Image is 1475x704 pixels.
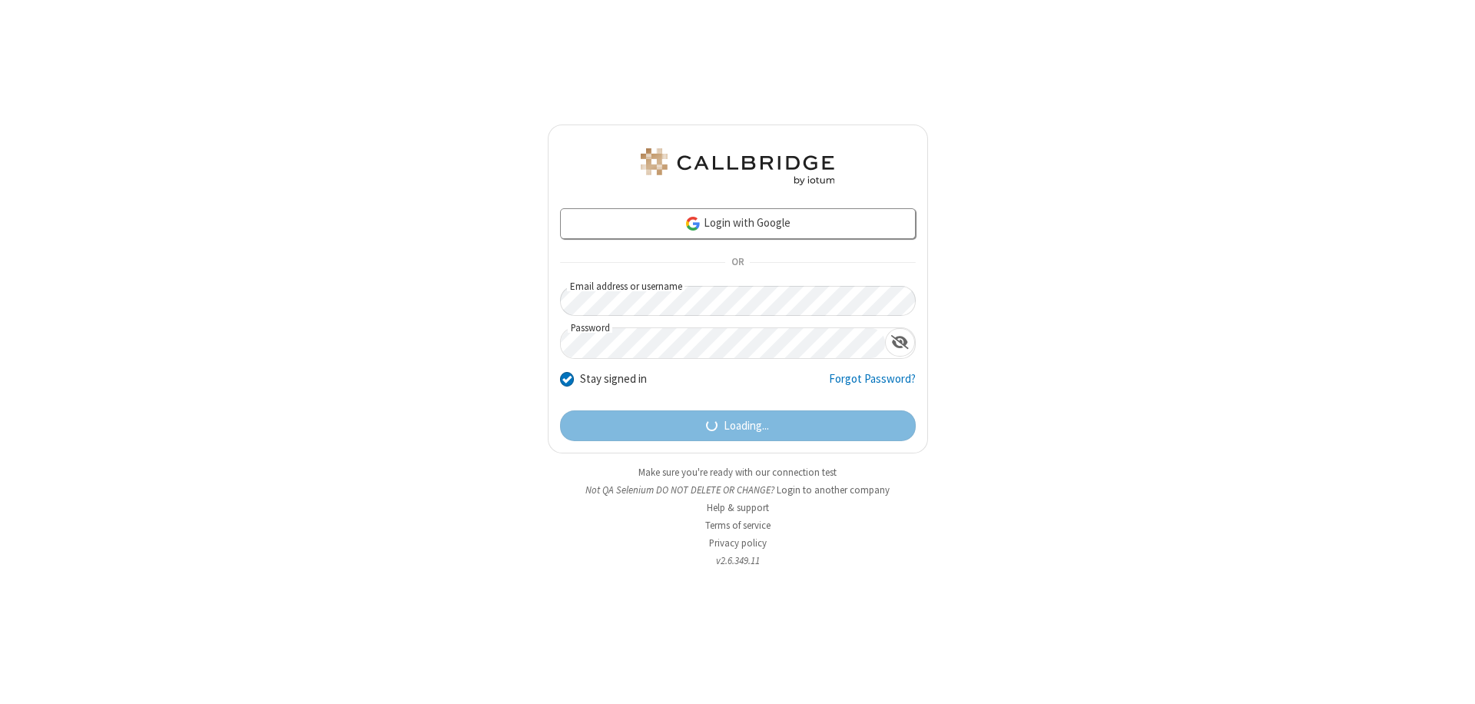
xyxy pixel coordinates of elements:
span: Loading... [724,417,769,435]
span: OR [725,252,750,274]
a: Forgot Password? [829,370,916,400]
a: Terms of service [705,519,771,532]
input: Password [561,328,885,358]
div: Show password [885,328,915,357]
img: QA Selenium DO NOT DELETE OR CHANGE [638,148,837,185]
button: Loading... [560,410,916,441]
a: Help & support [707,501,769,514]
a: Make sure you're ready with our connection test [638,466,837,479]
input: Email address or username [560,286,916,316]
iframe: Chat [1437,664,1463,693]
a: Privacy policy [709,536,767,550]
li: v2.6.349.11 [548,553,928,568]
button: Login to another company [777,483,890,497]
li: Not QA Selenium DO NOT DELETE OR CHANGE? [548,483,928,497]
a: Login with Google [560,208,916,239]
img: google-icon.png [684,215,701,232]
label: Stay signed in [580,370,647,388]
